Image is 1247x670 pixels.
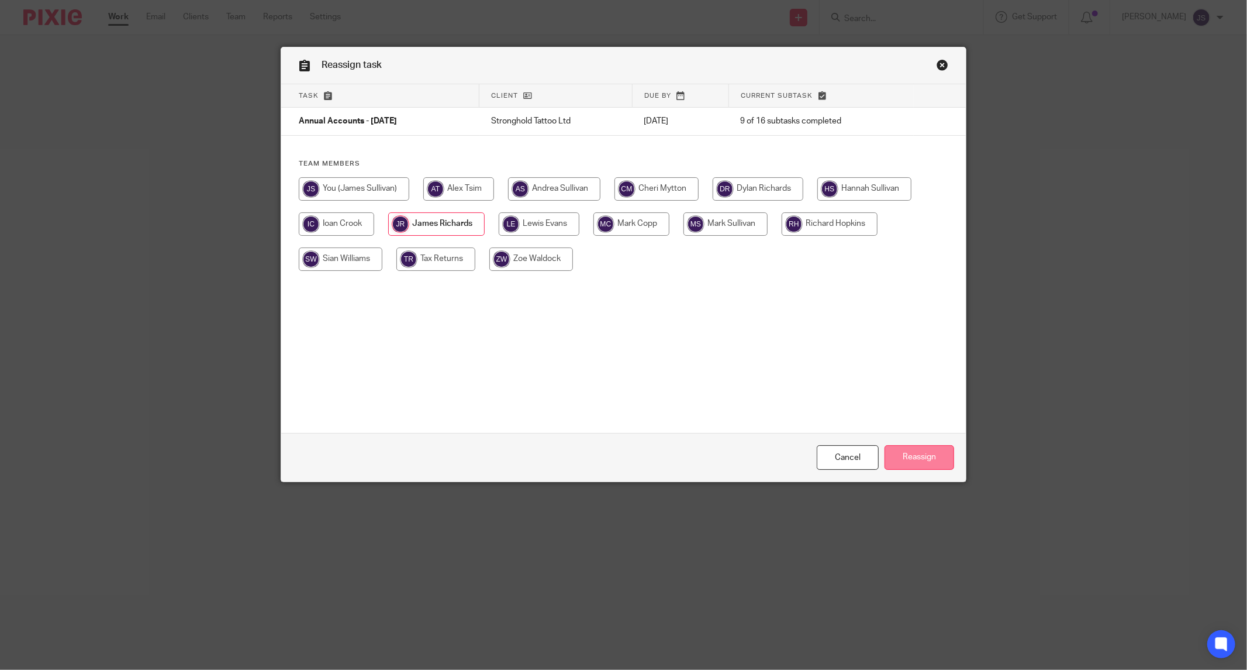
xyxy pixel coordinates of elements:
[299,118,397,126] span: Annual Accounts - [DATE]
[817,445,879,470] a: Close this dialog window
[741,92,813,99] span: Current subtask
[644,115,717,127] p: [DATE]
[299,159,948,169] h4: Team members
[299,92,319,99] span: Task
[322,60,382,70] span: Reassign task
[491,115,621,127] p: Stronghold Tattoo Ltd
[491,92,518,99] span: Client
[885,445,954,470] input: Reassign
[937,59,948,75] a: Close this dialog window
[644,92,671,99] span: Due by
[728,108,914,136] td: 9 of 16 subtasks completed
